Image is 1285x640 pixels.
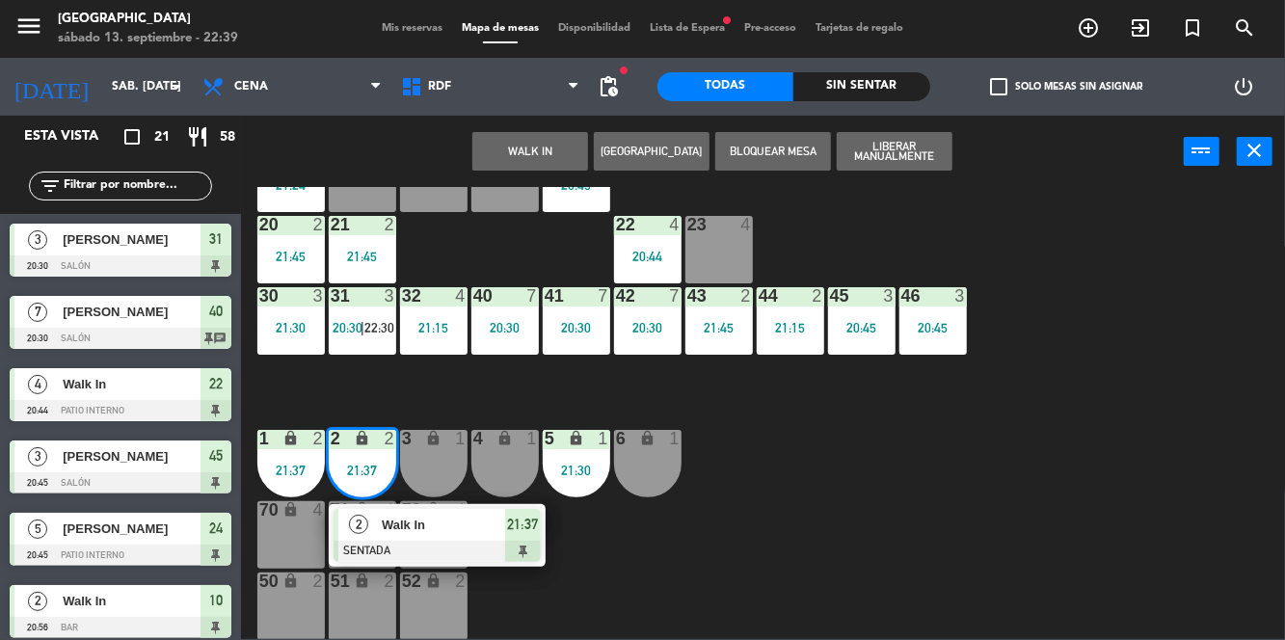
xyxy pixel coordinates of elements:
[382,515,505,535] span: Walk In
[473,287,474,305] div: 40
[455,430,467,447] div: 1
[687,287,688,305] div: 43
[58,29,238,48] div: sábado 13. septiembre - 22:39
[669,216,681,233] div: 4
[259,573,260,590] div: 50
[1184,137,1219,166] button: power_input
[899,321,967,334] div: 20:45
[901,287,902,305] div: 46
[402,430,403,447] div: 3
[545,430,546,447] div: 5
[14,12,43,47] button: menu
[28,592,47,611] span: 2
[384,430,395,447] div: 2
[619,65,630,76] span: fiber_manual_record
[614,250,682,263] div: 20:44
[154,126,170,148] span: 21
[759,287,760,305] div: 44
[425,501,442,518] i: lock
[425,573,442,589] i: lock
[257,464,325,477] div: 21:37
[598,75,621,98] span: pending_actions
[10,125,139,148] div: Esta vista
[209,517,223,540] span: 24
[259,430,260,447] div: 1
[455,501,467,519] div: 4
[452,23,549,34] span: Mapa de mesas
[257,321,325,334] div: 21:30
[384,287,395,305] div: 3
[812,287,823,305] div: 2
[990,78,1007,95] span: check_box_outline_blank
[354,501,370,518] i: lock
[28,375,47,394] span: 4
[455,573,467,590] div: 2
[209,300,223,323] span: 40
[496,430,513,446] i: lock
[331,216,332,233] div: 21
[58,10,238,29] div: [GEOGRAPHIC_DATA]
[402,573,403,590] div: 52
[234,80,268,93] span: Cena
[259,287,260,305] div: 30
[400,321,468,334] div: 21:15
[63,591,201,611] span: Walk In
[549,23,640,34] span: Disponibilidad
[384,501,395,519] div: 4
[63,446,201,467] span: [PERSON_NAME]
[312,287,324,305] div: 3
[331,430,332,447] div: 2
[331,287,332,305] div: 31
[209,589,223,612] span: 10
[63,302,201,322] span: [PERSON_NAME]
[669,287,681,305] div: 7
[384,573,395,590] div: 2
[594,132,709,171] button: [GEOGRAPHIC_DATA]
[990,78,1142,95] label: Solo mesas sin asignar
[526,430,538,447] div: 1
[640,23,735,34] span: Lista de Espera
[165,75,188,98] i: arrow_drop_down
[312,501,324,519] div: 4
[616,430,617,447] div: 6
[526,287,538,305] div: 7
[28,520,47,539] span: 5
[1129,16,1152,40] i: exit_to_app
[209,444,223,467] span: 45
[507,513,538,536] span: 21:37
[14,12,43,40] i: menu
[384,216,395,233] div: 2
[428,80,451,93] span: RDF
[425,430,442,446] i: lock
[63,519,201,539] span: [PERSON_NAME]
[740,216,752,233] div: 4
[830,287,831,305] div: 45
[209,372,223,395] span: 22
[1237,137,1272,166] button: close
[329,250,396,263] div: 21:45
[740,287,752,305] div: 2
[257,250,325,263] div: 21:45
[828,321,896,334] div: 20:45
[28,303,47,322] span: 7
[282,430,299,446] i: lock
[1233,75,1256,98] i: power_settings_new
[63,229,201,250] span: [PERSON_NAME]
[1077,16,1100,40] i: add_circle_outline
[120,125,144,148] i: crop_square
[735,23,806,34] span: Pre-acceso
[1191,139,1214,162] i: power_input
[259,501,260,519] div: 70
[1181,16,1204,40] i: turned_in_not
[28,230,47,250] span: 3
[543,321,610,334] div: 20:30
[472,132,588,171] button: WALK IN
[614,321,682,334] div: 20:30
[1244,139,1267,162] i: close
[954,287,966,305] div: 3
[282,573,299,589] i: lock
[62,175,211,197] input: Filtrar por nombre...
[473,430,474,447] div: 4
[259,216,260,233] div: 20
[402,287,403,305] div: 32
